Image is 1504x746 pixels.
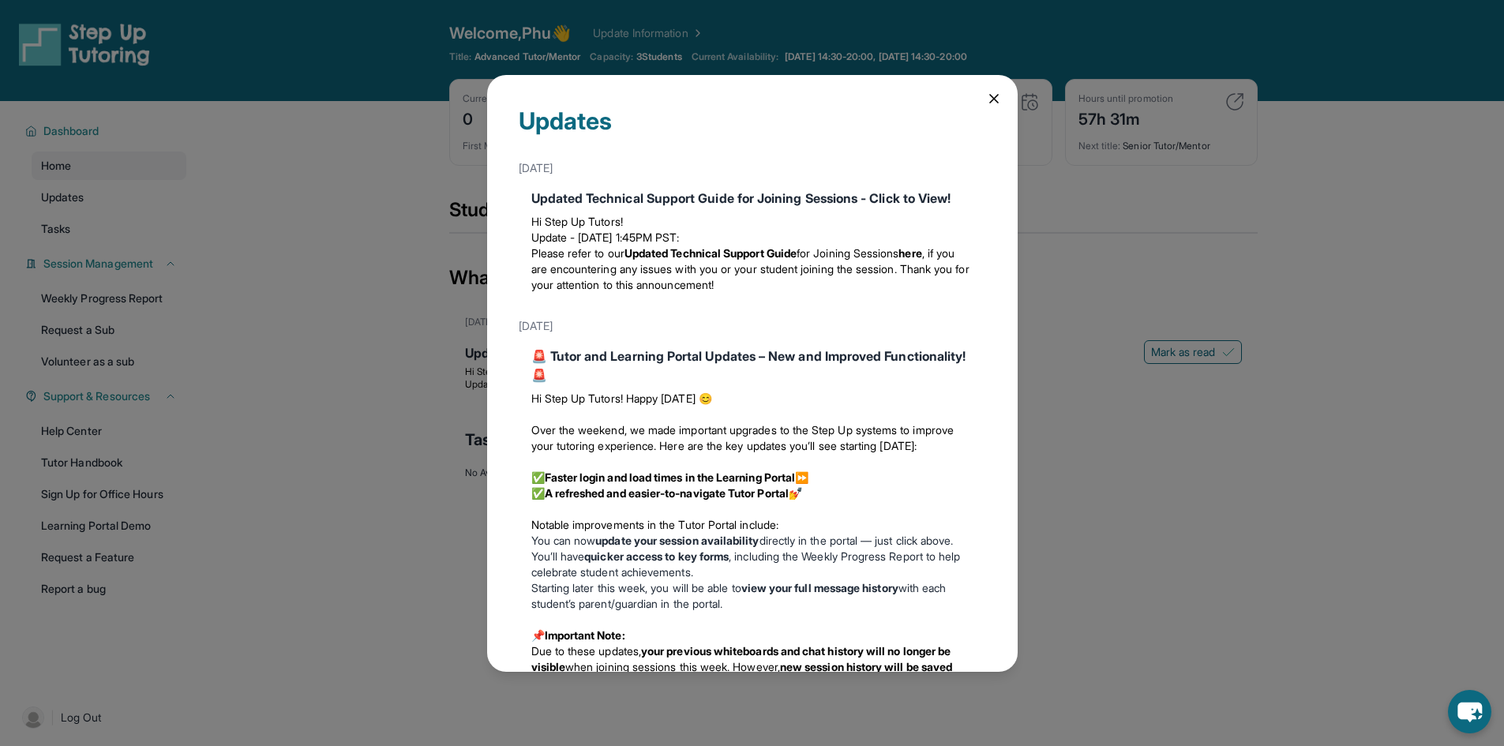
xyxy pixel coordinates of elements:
[531,231,680,244] span: Update - [DATE] 1:45PM PST:
[531,628,545,642] span: 📌
[584,549,729,563] strong: quicker access to key forms
[531,215,623,228] span: Hi Step Up Tutors!
[531,644,641,658] span: Due to these updates,
[545,486,789,500] strong: A refreshed and easier-to-navigate Tutor Portal
[531,246,970,291] span: , if you are encountering any issues with you or your student joining the session. Thank you for ...
[531,392,712,405] span: Hi Step Up Tutors! Happy [DATE] 😊
[531,534,596,547] span: You can now
[531,644,951,673] strong: your previous whiteboards and chat history will no longer be visible
[545,628,625,642] strong: Important Note:
[797,246,898,260] span: for Joining Sessions
[531,549,961,579] span: , including the Weekly Progress Report to help celebrate student achievements.
[531,347,973,384] div: 🚨 Tutor and Learning Portal Updates – New and Improved Functionality! 🚨
[519,107,986,154] div: Updates
[531,246,624,260] span: Please refer to our
[789,486,802,500] span: 💅
[898,246,921,260] a: here
[624,246,797,260] strong: Updated Technical Support Guide
[531,470,545,484] span: ✅
[531,423,954,452] span: Over the weekend, we made important upgrades to the Step Up systems to improve your tutoring expe...
[760,534,954,547] span: directly in the portal — just click above.
[531,518,778,531] span: Notable improvements in the Tutor Portal include:
[545,470,796,484] strong: Faster login and load times in the Learning Portal
[1448,690,1491,733] button: chat-button
[741,581,898,594] strong: view your full message history
[531,549,973,580] li: You’ll have
[531,189,973,208] div: Updated Technical Support Guide for Joining Sessions - Click to View!
[565,660,780,673] span: when joining sessions this week. However,
[595,534,759,547] strong: update your session availability
[531,486,545,500] span: ✅
[519,312,986,340] div: [DATE]
[519,154,986,182] div: [DATE]
[795,470,808,484] span: ⏩
[531,581,741,594] span: Starting later this week, you will be able to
